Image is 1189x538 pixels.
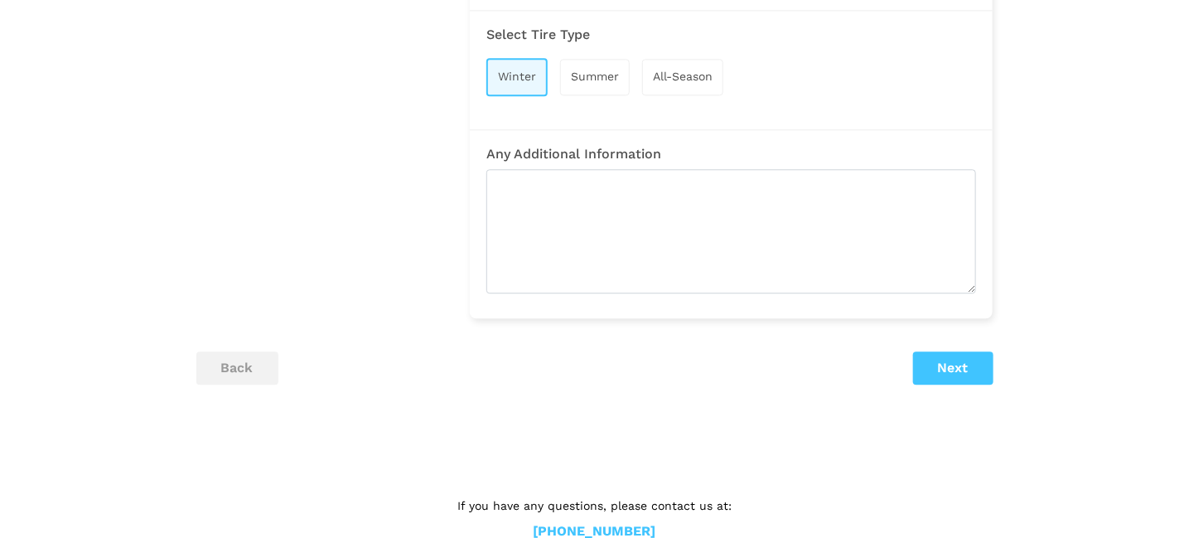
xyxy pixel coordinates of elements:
[334,497,856,515] p: If you have any questions, please contact us at:
[571,70,619,83] span: Summer
[498,70,536,83] span: Winter
[653,70,713,83] span: All-Season
[486,147,976,162] h3: Any Additional Information
[913,351,993,385] button: Next
[486,27,976,42] h3: Select Tire Type
[196,351,278,385] button: back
